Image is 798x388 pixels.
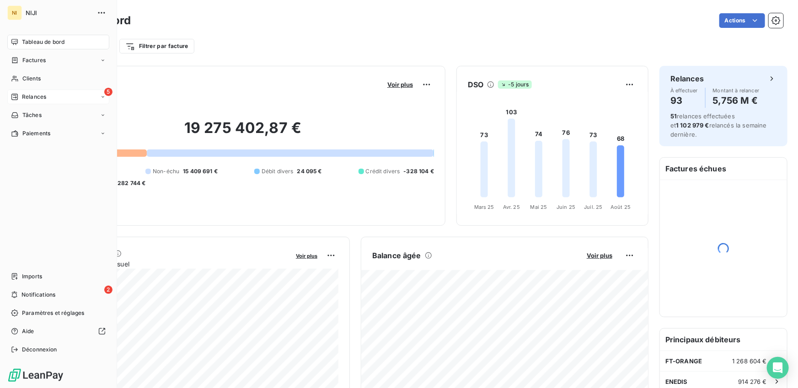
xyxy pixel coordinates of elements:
[670,93,698,108] h4: 93
[22,345,57,354] span: Déconnexion
[7,126,109,141] a: Paiements
[676,122,709,129] span: 1 102 979 €
[7,368,64,383] img: Logo LeanPay
[26,9,91,16] span: NIJI
[7,90,109,104] a: 5Relances
[665,357,702,365] span: FT-ORANGE
[22,93,46,101] span: Relances
[7,5,22,20] div: NI
[713,93,760,108] h4: 5,756 M €
[404,167,434,175] span: -328 104 €
[670,112,767,138] span: relances effectuées et relancés la semaine dernière.
[22,309,84,317] span: Paramètres et réglages
[468,79,483,90] h6: DSO
[22,272,42,281] span: Imports
[503,204,520,210] tspan: Avr. 25
[52,259,289,269] span: Chiffre d'affaires mensuel
[52,119,434,146] h2: 19 275 402,87 €
[7,306,109,320] a: Paramètres et réglages
[660,158,787,180] h6: Factures échues
[7,269,109,284] a: Imports
[670,88,698,93] span: À effectuer
[587,252,612,259] span: Voir plus
[7,324,109,339] a: Aide
[498,80,531,89] span: -5 jours
[119,39,194,53] button: Filtrer par facture
[104,88,112,96] span: 5
[732,357,767,365] span: 1 268 604 €
[262,167,294,175] span: Débit divers
[104,286,112,294] span: 2
[296,253,317,259] span: Voir plus
[670,112,677,120] span: 51
[584,204,602,210] tspan: Juil. 25
[767,357,789,379] div: Open Intercom Messenger
[297,167,322,175] span: 24 095 €
[474,204,494,210] tspan: Mars 25
[22,111,42,119] span: Tâches
[183,167,218,175] span: 15 409 691 €
[713,88,760,93] span: Montant à relancer
[387,81,413,88] span: Voir plus
[21,291,55,299] span: Notifications
[22,38,64,46] span: Tableau de bord
[153,167,179,175] span: Non-échu
[739,378,767,385] span: 914 276 €
[557,204,575,210] tspan: Juin 25
[293,251,320,260] button: Voir plus
[660,329,787,351] h6: Principaux débiteurs
[7,71,109,86] a: Clients
[719,13,765,28] button: Actions
[22,129,50,138] span: Paiements
[7,35,109,49] a: Tableau de bord
[366,167,400,175] span: Crédit divers
[670,73,704,84] h6: Relances
[115,179,146,187] span: -282 744 €
[22,74,41,83] span: Clients
[584,251,615,260] button: Voir plus
[22,56,46,64] span: Factures
[385,80,416,89] button: Voir plus
[22,327,34,335] span: Aide
[7,108,109,122] a: Tâches
[665,378,688,385] span: ENEDIS
[611,204,631,210] tspan: Août 25
[7,53,109,68] a: Factures
[372,250,421,261] h6: Balance âgée
[530,204,547,210] tspan: Mai 25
